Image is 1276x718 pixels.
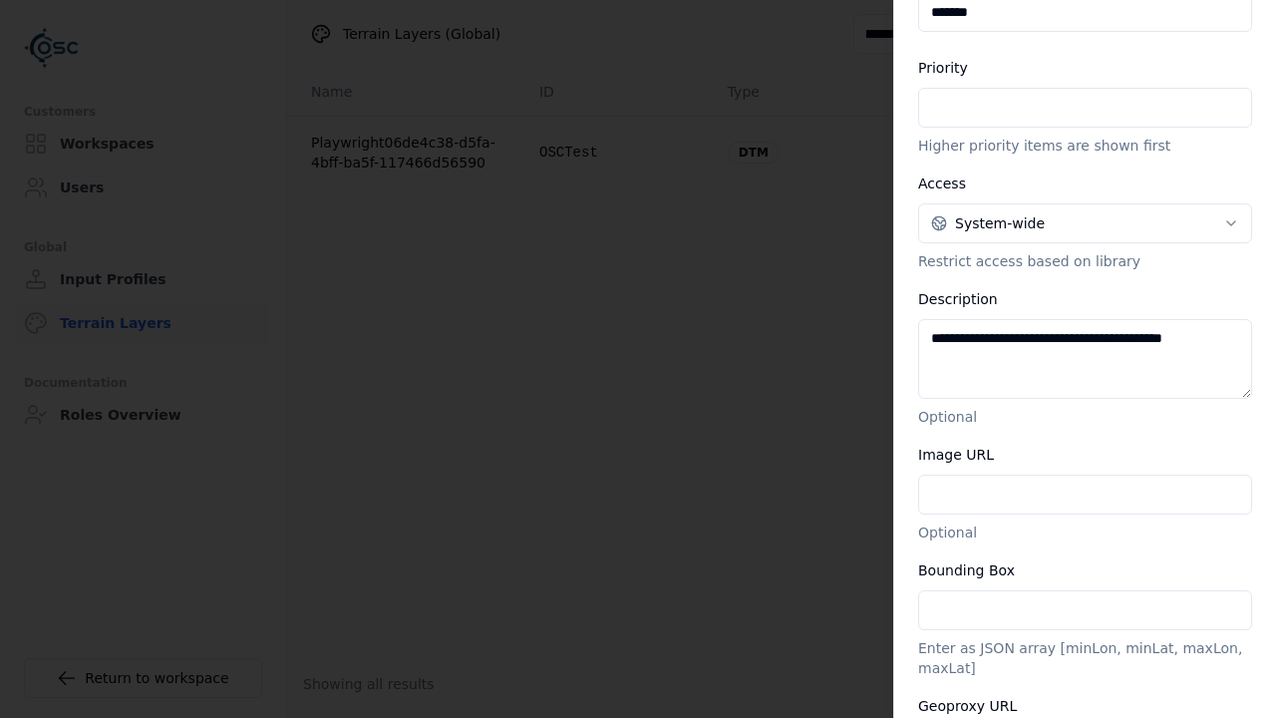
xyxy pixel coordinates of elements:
[918,291,998,307] label: Description
[918,176,966,191] label: Access
[918,447,994,463] label: Image URL
[918,60,968,76] label: Priority
[918,523,1252,542] p: Optional
[918,638,1252,678] p: Enter as JSON array [minLon, minLat, maxLon, maxLat]
[918,136,1252,156] p: Higher priority items are shown first
[918,698,1017,714] label: Geoproxy URL
[918,562,1015,578] label: Bounding Box
[918,251,1252,271] p: Restrict access based on library
[918,407,1252,427] p: Optional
